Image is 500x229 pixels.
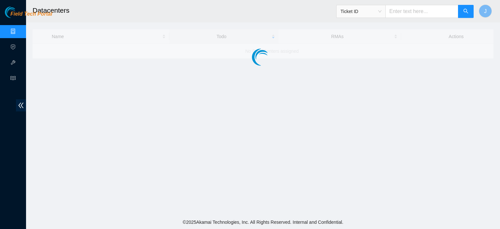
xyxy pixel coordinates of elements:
[10,11,52,17] span: Field Tech Portal
[16,99,26,111] span: double-left
[10,73,16,86] span: read
[340,7,382,16] span: Ticket ID
[5,7,33,18] img: Akamai Technologies
[458,5,474,18] button: search
[484,7,487,15] span: J
[5,12,52,20] a: Akamai TechnologiesField Tech Portal
[26,215,500,229] footer: © 2025 Akamai Technologies, Inc. All Rights Reserved. Internal and Confidential.
[463,8,468,15] span: search
[385,5,458,18] input: Enter text here...
[479,5,492,18] button: J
